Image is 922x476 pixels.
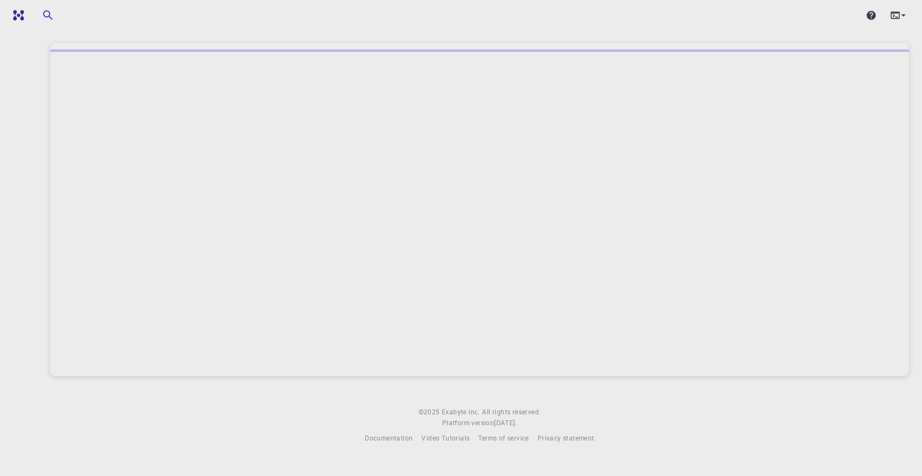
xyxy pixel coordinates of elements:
span: Exabyte Inc. [442,407,480,416]
span: Platform version [442,418,494,429]
a: Video Tutorials [421,433,469,444]
a: Documentation [365,433,413,444]
span: © 2025 [419,407,442,418]
a: Exabyte Inc. [442,407,480,418]
a: Terms of service [478,433,528,444]
span: Terms of service [478,433,528,442]
span: Documentation [365,433,413,442]
img: logo [9,10,24,21]
span: Privacy statement [538,433,594,442]
a: Privacy statement [538,433,594,444]
span: [DATE] . [494,418,517,427]
a: [DATE]. [494,418,517,429]
span: Video Tutorials [421,433,469,442]
span: All rights reserved. [482,407,540,418]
